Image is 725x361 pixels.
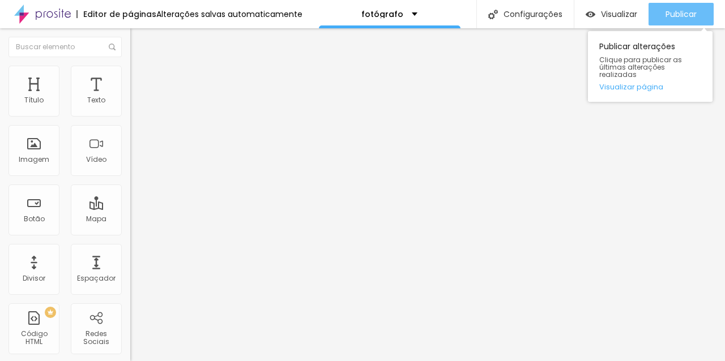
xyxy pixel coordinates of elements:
[361,8,403,20] font: fotógrafo
[666,8,697,20] font: Publicar
[86,214,106,224] font: Mapa
[21,329,48,346] font: Código HTML
[87,95,105,105] font: Texto
[601,8,637,20] font: Visualizar
[109,44,116,50] img: Ícone
[649,3,714,25] button: Publicar
[83,8,156,20] font: Editor de páginas
[24,214,45,224] font: Botão
[599,81,663,92] font: Visualizar página
[23,273,45,283] font: Divisor
[77,273,116,283] font: Espaçador
[504,8,562,20] font: Configurações
[574,3,649,25] button: Visualizar
[24,95,44,105] font: Título
[586,10,595,19] img: view-1.svg
[599,55,682,79] font: Clique para publicar as últimas alterações realizadas
[130,28,725,361] iframe: Editor
[488,10,498,19] img: Ícone
[19,154,49,164] font: Imagem
[83,329,109,346] font: Redes Sociais
[599,83,701,91] a: Visualizar página
[156,8,302,20] font: Alterações salvas automaticamente
[86,154,106,164] font: Vídeo
[8,37,122,57] input: Buscar elemento
[599,41,675,52] font: Publicar alterações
